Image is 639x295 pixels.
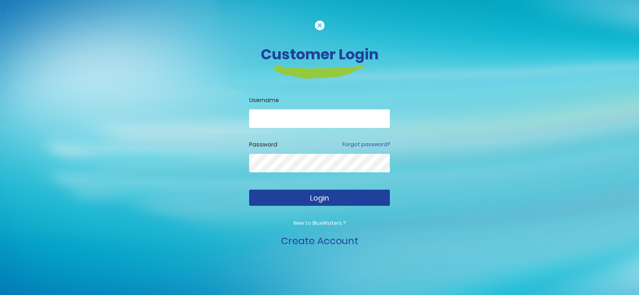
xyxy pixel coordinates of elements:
[249,220,390,227] p: New to BlueWaters ?
[249,96,390,105] label: Username
[273,65,366,79] img: login-heading-border.png
[310,193,329,203] span: Login
[96,46,543,63] h3: Customer Login
[281,234,358,247] a: Create Account
[249,140,277,149] label: Password
[315,21,325,30] img: cancel
[249,190,390,206] button: Login
[342,141,390,148] a: Forgot password?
